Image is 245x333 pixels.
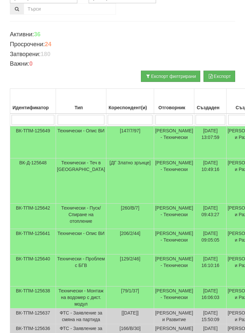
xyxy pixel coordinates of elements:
h4: Важни: [10,61,235,67]
td: ВК-ТПМ-125642 [10,204,56,229]
th: Отговорник: No sort applied, activate to apply an ascending sort [154,89,194,114]
td: Технически - Опис ВИ [56,229,106,254]
td: ВК-ТПМ-125638 [10,286,56,309]
td: [PERSON_NAME] - Технически [154,126,194,158]
b: 36 [34,31,41,38]
td: [DATE] 09:43:27 [194,204,227,229]
td: [PERSON_NAME] - Технически [154,229,194,254]
td: [PERSON_NAME] и Развитие [154,309,194,324]
td: Технически - Проблем с БГВ [56,254,106,286]
td: ВК-ТПМ-125641 [10,229,56,254]
span: [[DATE]] [122,310,139,316]
td: ВК-Д-125648 [10,158,56,204]
td: [DATE] 16:06:03 [194,286,227,309]
th: Създаден: No sort applied, activate to apply an ascending sort [194,89,227,114]
div: Създаден [195,103,225,112]
td: ВК-ТПМ-125640 [10,254,56,286]
h4: Затворени: [10,51,235,58]
td: ВК-ТПМ-125637 [10,309,56,324]
b: 180 [41,51,50,57]
input: Търсене по Идентификатор, Бл/Вх/Ап, Тип, Описание, Моб. Номер, Имейл, Файл, Коментар, [24,3,116,15]
td: [DATE] 09:05:05 [194,229,227,254]
th: Тип: No sort applied, activate to apply an ascending sort [56,89,106,114]
td: Технически - Опис ВИ [56,126,106,158]
td: [PERSON_NAME] - Технически [154,204,194,229]
th: Идентификатор: No sort applied, activate to apply an ascending sort [10,89,56,114]
div: Тип [57,103,105,112]
td: [DATE] 10:49:16 [194,158,227,204]
td: [DATE] 13:07:59 [194,126,227,158]
button: Експорт филтрирани [141,71,200,82]
span: [79/1/37] [121,288,139,293]
h4: Активни: [10,31,235,38]
span: [260/В/7] [121,205,139,211]
span: [ДГ Златно зрънце] [110,160,151,165]
span: [166/В/30] [120,326,141,331]
td: ФТС - Заявление за смяна на партида [56,309,106,324]
button: Експорт [204,71,235,82]
b: 24 [45,41,51,48]
b: 0 [29,60,33,67]
span: [206/2/44] [120,231,140,236]
th: Кореспондент(и): No sort applied, activate to apply an ascending sort [106,89,154,114]
td: Технически - Монтаж на водомер с дист. модул [56,286,106,309]
td: [DATE] 15:50:09 [194,309,227,324]
h4: Просрочени: [10,41,235,48]
td: ВК-ТПМ-125649 [10,126,56,158]
div: Идентификатор [11,103,55,112]
span: [129/2/46] [120,256,140,261]
div: Отговорник [155,103,193,112]
td: [PERSON_NAME] - Технически [154,286,194,309]
td: [PERSON_NAME] - Технически [154,254,194,286]
td: [DATE] 16:10:16 [194,254,227,286]
td: Технически - Теч в [GEOGRAPHIC_DATA] [56,158,106,204]
div: Кореспондент(и) [107,103,153,112]
td: [PERSON_NAME] - Технически [154,158,194,204]
span: [147/7/97] [120,128,140,133]
td: Технически - Пуск/Спиране на отопление [56,204,106,229]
